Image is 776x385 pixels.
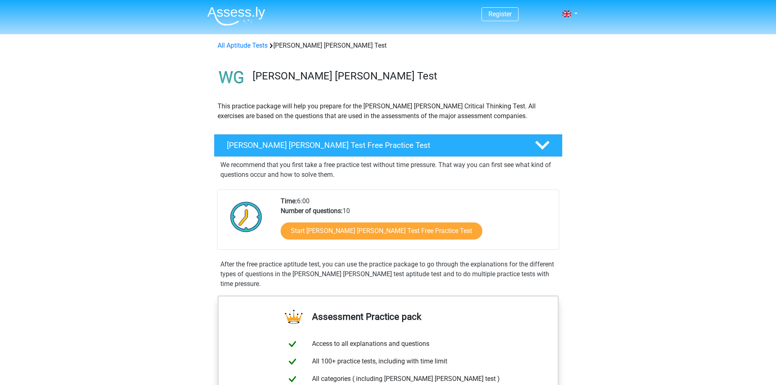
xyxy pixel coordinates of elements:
[281,197,297,205] b: Time:
[227,141,522,150] h4: [PERSON_NAME] [PERSON_NAME] Test Free Practice Test
[281,207,343,215] b: Number of questions:
[217,260,559,289] div: After the free practice aptitude test, you can use the practice package to go through the explana...
[214,60,249,95] img: watson glaser test
[218,101,559,121] p: This practice package will help you prepare for the [PERSON_NAME] [PERSON_NAME] Critical Thinking...
[214,41,562,51] div: [PERSON_NAME] [PERSON_NAME] Test
[488,10,512,18] a: Register
[275,196,558,249] div: 6:00 10
[218,42,268,49] a: All Aptitude Tests
[207,7,265,26] img: Assessly
[253,70,556,82] h3: [PERSON_NAME] [PERSON_NAME] Test
[281,222,482,240] a: Start [PERSON_NAME] [PERSON_NAME] Test Free Practice Test
[211,134,566,157] a: [PERSON_NAME] [PERSON_NAME] Test Free Practice Test
[226,196,267,237] img: Clock
[220,160,556,180] p: We recommend that you first take a free practice test without time pressure. That way you can fir...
